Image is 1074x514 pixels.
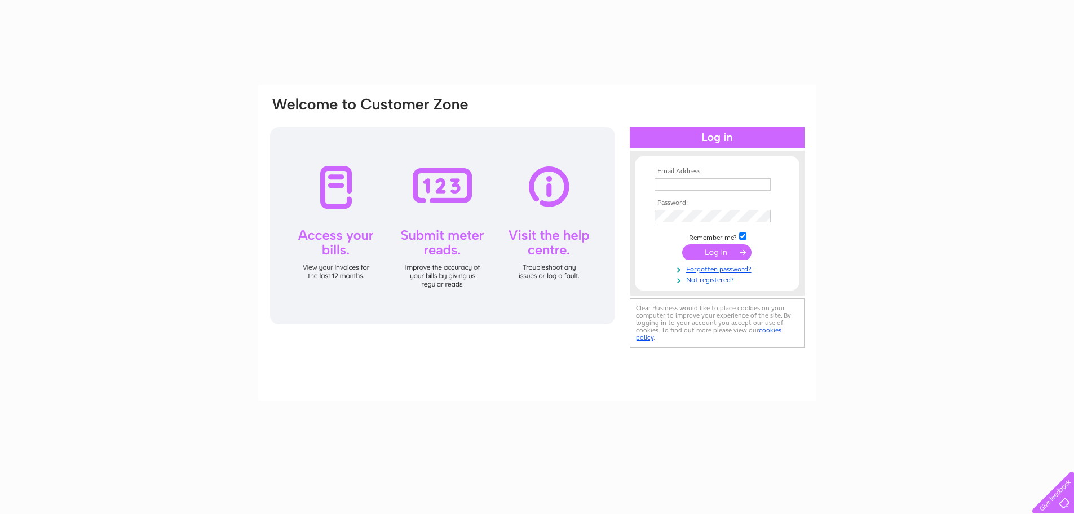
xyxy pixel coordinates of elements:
a: Forgotten password? [655,263,783,274]
div: Clear Business would like to place cookies on your computer to improve your experience of the sit... [630,298,805,348]
a: Not registered? [655,274,783,284]
a: cookies policy [636,326,781,341]
th: Password: [652,199,783,207]
th: Email Address: [652,168,783,175]
input: Submit [682,244,752,260]
td: Remember me? [652,231,783,242]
